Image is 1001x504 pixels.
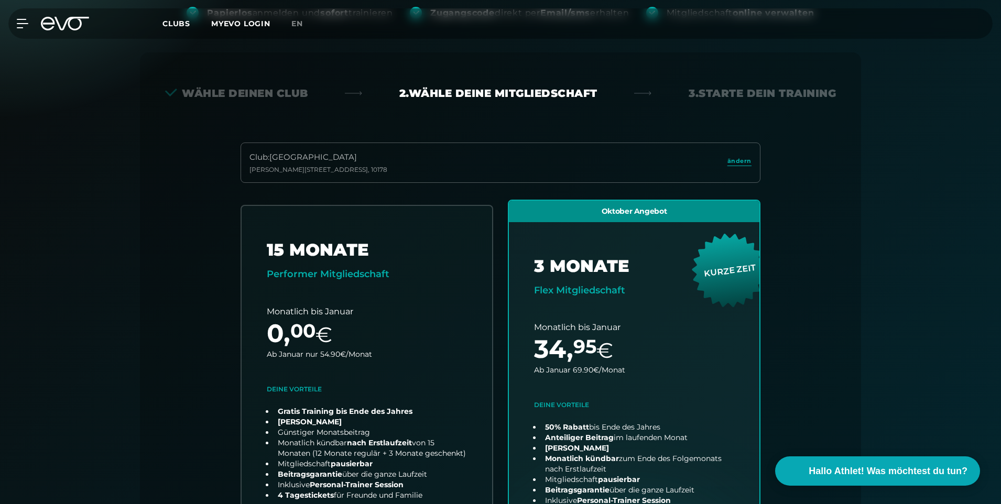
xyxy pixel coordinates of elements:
[162,19,190,28] span: Clubs
[689,86,836,101] div: 3. Starte dein Training
[727,157,752,166] span: ändern
[165,86,308,101] div: Wähle deinen Club
[399,86,597,101] div: 2. Wähle deine Mitgliedschaft
[775,456,980,486] button: Hallo Athlet! Was möchtest du tun?
[291,19,303,28] span: en
[809,464,967,478] span: Hallo Athlet! Was möchtest du tun?
[211,19,270,28] a: MYEVO LOGIN
[291,18,315,30] a: en
[249,166,387,174] div: [PERSON_NAME][STREET_ADDRESS] , 10178
[249,151,387,163] div: Club : [GEOGRAPHIC_DATA]
[727,157,752,169] a: ändern
[162,18,211,28] a: Clubs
